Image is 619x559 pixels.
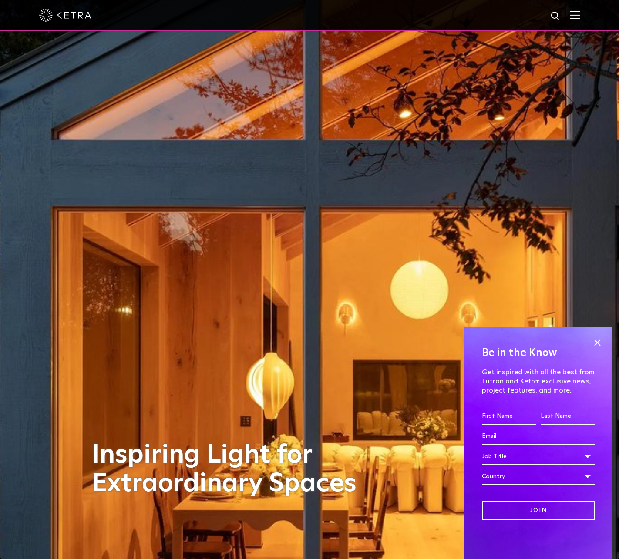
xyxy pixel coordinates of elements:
input: First Name [482,408,536,425]
h4: Be in the Know [482,345,595,361]
img: search icon [550,11,561,22]
p: Get inspired with all the best from Lutron and Ketra: exclusive news, project features, and more. [482,368,595,395]
h1: Inspiring Light for Extraordinary Spaces [92,441,375,498]
img: Hamburger%20Nav.svg [570,11,580,19]
input: Last Name [541,408,595,425]
img: ketra-logo-2019-white [39,9,91,22]
div: Job Title [482,448,595,465]
input: Join [482,501,595,520]
input: Email [482,428,595,445]
div: Country [482,468,595,485]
